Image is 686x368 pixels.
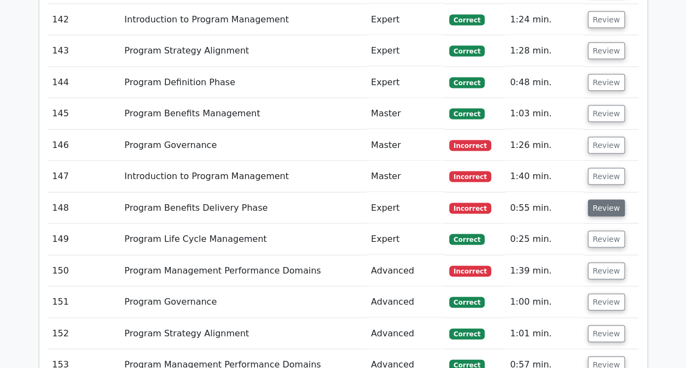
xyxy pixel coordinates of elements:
button: Review [588,168,625,185]
td: 1:24 min. [505,4,583,35]
span: Correct [449,234,485,245]
span: Incorrect [449,140,491,151]
span: Correct [449,46,485,57]
button: Review [588,105,625,122]
td: 0:25 min. [505,224,583,255]
td: Advanced [367,287,445,318]
td: 1:39 min. [505,256,583,287]
span: Correct [449,15,485,26]
td: 142 [48,4,121,35]
span: Correct [449,78,485,88]
td: Advanced [367,318,445,349]
td: Introduction to Program Management [120,161,367,192]
td: 148 [48,193,121,224]
td: Program Strategy Alignment [120,318,367,349]
button: Review [588,325,625,342]
td: Expert [367,35,445,67]
td: 150 [48,256,121,287]
button: Review [588,137,625,154]
td: 147 [48,161,121,192]
td: Introduction to Program Management [120,4,367,35]
button: Review [588,43,625,60]
span: Correct [449,329,485,340]
td: Advanced [367,256,445,287]
td: 149 [48,224,121,255]
td: 0:55 min. [505,193,583,224]
td: 1:26 min. [505,130,583,161]
td: Expert [367,193,445,224]
td: Program Strategy Alignment [120,35,367,67]
span: Incorrect [449,203,491,214]
td: Program Governance [120,287,367,318]
td: 0:48 min. [505,67,583,98]
button: Review [588,231,625,248]
td: Expert [367,224,445,255]
td: 1:28 min. [505,35,583,67]
td: Master [367,98,445,129]
td: Program Governance [120,130,367,161]
td: 1:03 min. [505,98,583,129]
td: 145 [48,98,121,129]
td: Program Benefits Delivery Phase [120,193,367,224]
td: 143 [48,35,121,67]
td: Master [367,130,445,161]
td: Program Definition Phase [120,67,367,98]
td: 151 [48,287,121,318]
td: 146 [48,130,121,161]
td: Expert [367,4,445,35]
td: Program Life Cycle Management [120,224,367,255]
button: Review [588,74,625,91]
span: Incorrect [449,266,491,277]
td: 1:00 min. [505,287,583,318]
span: Incorrect [449,171,491,182]
button: Review [588,11,625,28]
button: Review [588,263,625,280]
td: 144 [48,67,121,98]
td: Master [367,161,445,192]
td: Program Management Performance Domains [120,256,367,287]
span: Correct [449,297,485,308]
td: 1:40 min. [505,161,583,192]
button: Review [588,200,625,217]
td: 152 [48,318,121,349]
span: Correct [449,109,485,120]
td: Program Benefits Management [120,98,367,129]
td: Expert [367,67,445,98]
td: 1:01 min. [505,318,583,349]
button: Review [588,294,625,311]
